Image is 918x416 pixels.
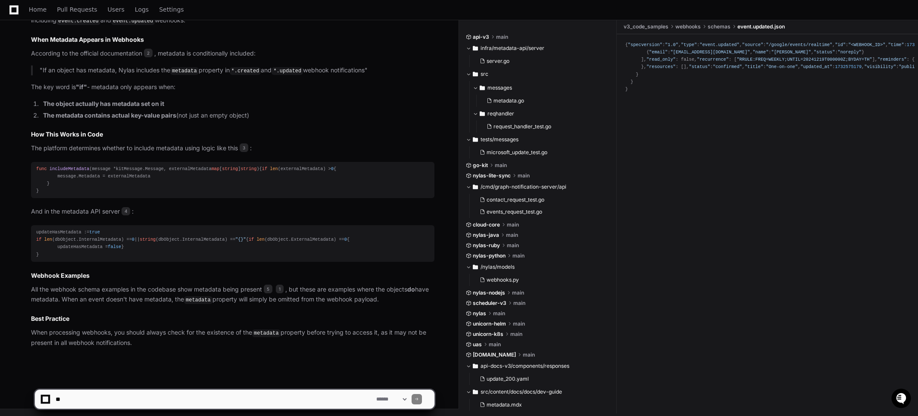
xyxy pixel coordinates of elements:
[512,289,524,296] span: main
[495,162,507,169] span: main
[29,73,109,80] div: We're available if you need us!
[212,166,219,171] span: map
[144,49,153,57] span: 2
[476,274,605,286] button: webhooks.py
[473,289,505,296] span: nylas-nodejs
[466,180,610,194] button: /cmd/graph-notification-server/api
[473,300,506,307] span: scheduler-v3
[473,134,478,145] svg: Directory
[487,58,509,65] span: server.go
[487,276,519,283] span: webhooks.py
[835,65,862,70] span: 1732575179
[147,67,157,77] button: Start new chat
[481,71,488,78] span: src
[43,100,164,107] strong: The object actually has metadata set on it
[159,7,184,12] span: Settings
[344,237,347,242] span: 0
[473,361,478,371] svg: Directory
[737,23,785,30] span: event.updated.json
[675,23,701,30] span: webhooks
[31,49,434,59] p: According to the official documentation , metadata is conditionally included:
[487,110,514,117] span: reqhandler
[835,42,846,47] span: "id"
[86,90,104,97] span: Pylon
[264,285,272,293] span: 5
[473,69,478,79] svg: Directory
[89,230,100,235] span: true
[481,264,515,270] span: /nylas/models
[9,34,157,48] div: Welcome
[708,23,731,30] span: schemas
[40,65,434,76] p: "If an object has metadata, Nylas includes the property in and webhook notifications"
[766,65,798,70] span: "One-on-one"
[753,50,768,55] span: "name"
[480,83,485,93] svg: Directory
[50,166,89,171] span: includeMetadata
[230,67,261,75] code: *.created
[9,64,24,80] img: 1736555170064-99ba0984-63c1-480f-8ee9-699278ef63ed
[649,50,668,55] span: "email"
[473,107,610,121] button: reqhandler
[466,41,610,55] button: infra/metadata-api/server
[624,23,668,30] span: v3_code_samples
[36,165,429,195] div: { (externalMetadata) > { message.Metadata = externalMetadata } }
[36,166,47,171] span: func
[272,67,303,75] code: *.updated
[481,183,566,190] span: /cmd/graph-notification-server/api
[132,237,134,242] span: 0
[507,242,519,249] span: main
[473,341,482,348] span: uas
[493,97,524,104] span: metadata.go
[737,57,872,62] span: "RRULE:FREQ=WEEKLY;UNTIL=20241219T000000Z;BYDAY=TH"
[483,121,605,133] button: request_handler_test.go
[407,286,415,293] strong: do
[331,166,334,171] span: 0
[646,57,676,62] span: "read_only"
[476,55,605,67] button: server.go
[510,331,522,338] span: main
[31,207,434,217] p: And in the metadata API server :
[184,296,212,304] code: metadata
[493,123,551,130] span: request_handler_test.go
[466,133,610,146] button: tests/messages
[681,42,697,47] span: "type"
[41,111,434,121] li: (not just an empty object)
[29,7,47,12] span: Home
[466,359,610,373] button: api-docs-v3/components/responses
[473,310,486,317] span: nylas
[496,34,508,40] span: main
[487,149,547,156] span: microsoft_update_test.go
[473,162,488,169] span: go-kit
[262,166,267,171] span: if
[473,34,489,40] span: api-v3
[31,35,434,44] h2: When Metadata Appears in Webhooks
[473,172,511,179] span: nylas-lite-sync
[699,42,739,47] span: "event.updated"
[481,363,569,369] span: api-docs-v3/components/responses
[140,237,156,242] span: string
[44,237,52,242] span: len
[235,237,246,242] span: "{}"
[473,242,500,249] span: nylas-ruby
[76,83,87,90] strong: "if"
[31,328,434,348] p: When processing webhooks, you should always check for the existence of the property before trying...
[888,42,904,47] span: "time"
[36,229,429,258] div: updateHasMetadata := (dbObject.InternalMetadata) == || (dbObject.InternalMetadata) == { (dbObject...
[890,388,914,411] iframe: Open customer support
[665,42,678,47] span: "1.0"
[466,260,610,274] button: /nylas/models
[838,50,862,55] span: "noreply"
[222,166,238,171] span: string
[111,17,155,25] code: event.updated
[476,146,605,158] button: microsoft_update_test.go
[670,50,750,55] span: "[EMAIL_ADDRESS][DOMAIN_NAME]"
[518,172,530,179] span: main
[480,109,485,119] svg: Directory
[483,95,605,107] button: metadata.go
[513,300,525,307] span: main
[689,65,710,70] span: "status"
[489,341,501,348] span: main
[31,143,434,153] p: The platform determines whether to include metadata using logic like this :
[89,166,259,171] span: (message *kitMessage.Message, externalMetadata [ ] )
